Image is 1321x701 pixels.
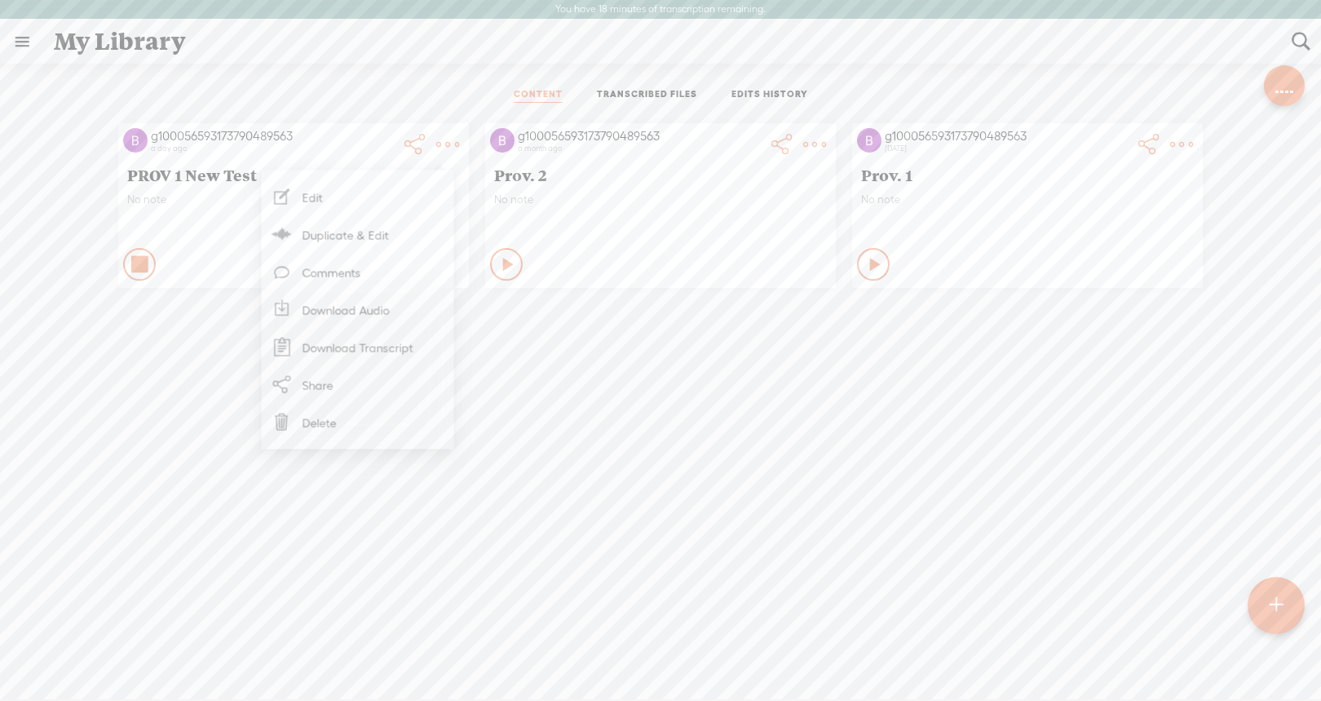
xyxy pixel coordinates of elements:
[151,144,395,153] div: a day ago
[857,128,881,153] img: http%3A%2F%2Fres.cloudinary.com%2Ftrebble-fm%2Fimage%2Fupload%2Fv1752073307%2Fcom.trebble.trebble...
[731,88,808,103] a: EDITS HISTORY
[127,193,460,206] span: No note
[270,254,446,291] a: Comments
[885,144,1129,153] div: [DATE]
[270,329,446,366] a: Download Transcript
[518,128,762,144] div: g100056593173790489563
[494,193,827,206] span: No note
[490,128,515,153] img: http%3A%2F%2Fres.cloudinary.com%2Ftrebble-fm%2Fimage%2Fupload%2Fv1752073307%2Fcom.trebble.trebble...
[123,128,148,153] img: http%3A%2F%2Fres.cloudinary.com%2Ftrebble-fm%2Fimage%2Fupload%2Fv1752073307%2Fcom.trebble.trebble...
[494,165,827,184] span: Prov. 2
[270,404,446,441] a: Delete
[270,216,446,254] a: Duplicate & Edit
[270,366,446,404] a: Share
[514,88,563,103] a: CONTENT
[597,88,697,103] a: TRANSCRIBED FILES
[127,165,460,184] span: PROV 1 New Test
[555,3,766,16] label: You have 18 minutes of transcription remaining.
[861,193,1194,206] span: No note
[518,144,762,153] div: a month ago
[270,179,446,216] a: Edit
[270,291,446,329] a: Download Audio
[885,128,1129,144] div: g100056593173790489563
[861,165,1194,184] span: Prov. 1
[42,20,1280,63] div: My Library
[151,128,395,144] div: g100056593173790489563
